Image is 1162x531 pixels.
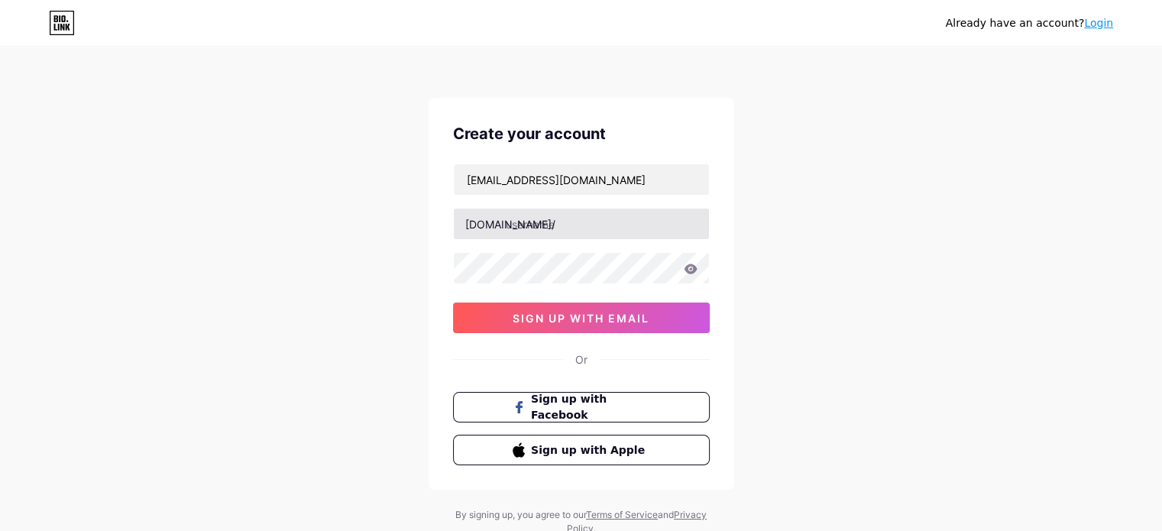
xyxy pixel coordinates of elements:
a: Login [1084,17,1113,29]
div: Create your account [453,122,710,145]
div: Or [575,351,587,367]
span: Sign up with Facebook [531,391,649,423]
div: [DOMAIN_NAME]/ [465,216,555,232]
span: Sign up with Apple [531,442,649,458]
a: Terms of Service [586,509,658,520]
button: sign up with email [453,303,710,333]
div: Already have an account? [946,15,1113,31]
span: sign up with email [513,312,649,325]
button: Sign up with Facebook [453,392,710,423]
button: Sign up with Apple [453,435,710,465]
input: Email [454,164,709,195]
input: username [454,209,709,239]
